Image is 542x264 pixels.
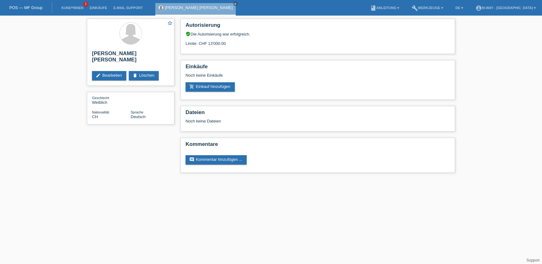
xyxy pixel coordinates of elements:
[452,6,466,10] a: DE ▾
[186,155,247,165] a: commentKommentar hinzufügen ...
[186,73,450,82] div: Noch keine Einkäufe
[131,114,146,119] span: Deutsch
[86,6,110,10] a: Einkäufe
[526,258,540,262] a: Support
[189,157,194,162] i: comment
[133,73,138,78] i: delete
[96,73,101,78] i: edit
[167,20,173,27] a: star_border
[186,82,235,92] a: add_shopping_cartEinkauf hinzufügen
[189,84,194,89] i: add_shopping_cart
[472,6,539,10] a: account_circlem-way - [GEOGRAPHIC_DATA] ▾
[110,6,146,10] a: E-Mail Support
[186,119,376,123] div: Noch keine Dateien
[186,31,450,36] div: Die Autorisierung war erfolgreich.
[92,110,109,114] span: Nationalität
[129,71,159,80] a: deleteLöschen
[409,6,446,10] a: buildWerkzeuge ▾
[186,109,450,119] h2: Dateien
[92,95,131,105] div: Weiblich
[234,2,237,5] i: close
[58,6,86,10] a: Kund*innen
[92,96,109,100] span: Geschlecht
[476,5,482,11] i: account_circle
[186,31,191,36] i: verified_user
[186,141,450,151] h2: Kommentare
[165,5,233,10] a: [PERSON_NAME] [PERSON_NAME]
[83,2,88,7] span: 1
[131,110,143,114] span: Sprache
[370,5,376,11] i: book
[92,71,126,80] a: editBearbeiten
[167,20,173,26] i: star_border
[92,114,98,119] span: Schweiz
[186,36,450,46] div: Limite: CHF 13'000.00
[92,50,169,66] h2: [PERSON_NAME] [PERSON_NAME]
[186,64,450,73] h2: Einkäufe
[9,5,42,10] a: POS — MF Group
[412,5,418,11] i: build
[186,22,450,31] h2: Autorisierung
[233,2,238,6] a: close
[367,6,402,10] a: bookAnleitung ▾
